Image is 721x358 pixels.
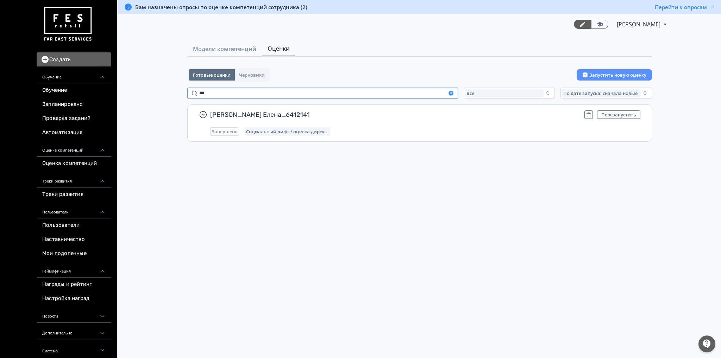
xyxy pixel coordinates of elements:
[135,4,307,11] span: Вам назначены опросы по оценке компетенций сотрудника (2)
[464,88,555,99] button: Все
[235,69,269,81] button: Черновики
[597,110,640,119] button: Перезапустить
[37,261,111,277] div: Геймификация
[560,88,652,99] button: По дате запуска: сначала новые
[37,156,111,171] a: Оценка компетенций
[193,45,256,53] span: Модели компетенций
[37,306,111,322] div: Новости
[37,187,111,202] a: Треки развития
[37,140,111,156] div: Оценка компетенций
[193,72,231,78] span: Готовые оценки
[655,4,715,11] button: Перейти к опросам
[239,72,265,78] span: Черновики
[37,292,111,306] a: Настройка наград
[37,232,111,247] a: Наставничество
[210,110,579,119] span: [PERSON_NAME] Елена_6412141
[37,202,111,218] div: Пользователи
[212,129,238,134] span: Завершено
[37,218,111,232] a: Пользователи
[246,129,329,134] span: Социальный лифт / оценка директора магазина
[466,90,474,96] span: Все
[268,44,290,53] span: Оценки
[42,4,93,44] img: https://files.teachbase.ru/system/account/57463/logo/medium-936fc5084dd2c598f50a98b9cbe0469a.png
[37,171,111,187] div: Треки развития
[37,247,111,261] a: Мои подопечные
[37,52,111,66] button: Создать
[37,111,111,126] a: Проверка заданий
[591,20,608,29] a: Переключиться в режим ученика
[37,66,111,83] div: Обучение
[37,97,111,111] a: Запланировано
[563,90,638,96] span: По дате запуска: сначала новые
[37,126,111,140] a: Автоматизация
[617,20,662,28] span: Светлана Илюхина
[37,322,111,339] div: Дополнительно
[577,69,652,81] button: Запустить новую оценку
[37,277,111,292] a: Награды и рейтинг
[37,83,111,97] a: Обучение
[37,339,111,356] div: Система
[189,69,235,81] button: Готовые оценки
